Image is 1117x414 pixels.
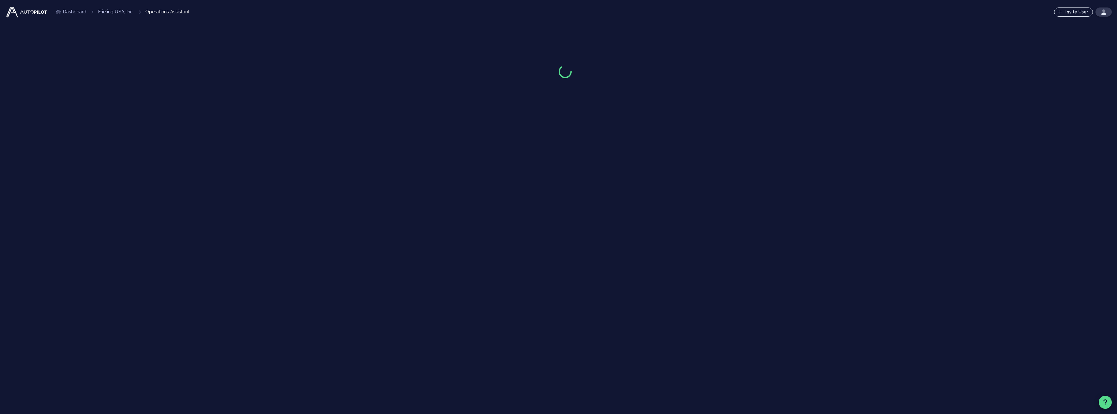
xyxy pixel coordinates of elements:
[1059,9,1089,15] span: Invite User
[1099,396,1112,409] button: Support
[1054,7,1093,17] button: Invite User
[5,6,48,19] img: Autopilot
[56,8,86,15] a: Dashboard
[98,8,134,15] a: Frieling USA, Inc.
[145,8,189,15] div: Operations Assistant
